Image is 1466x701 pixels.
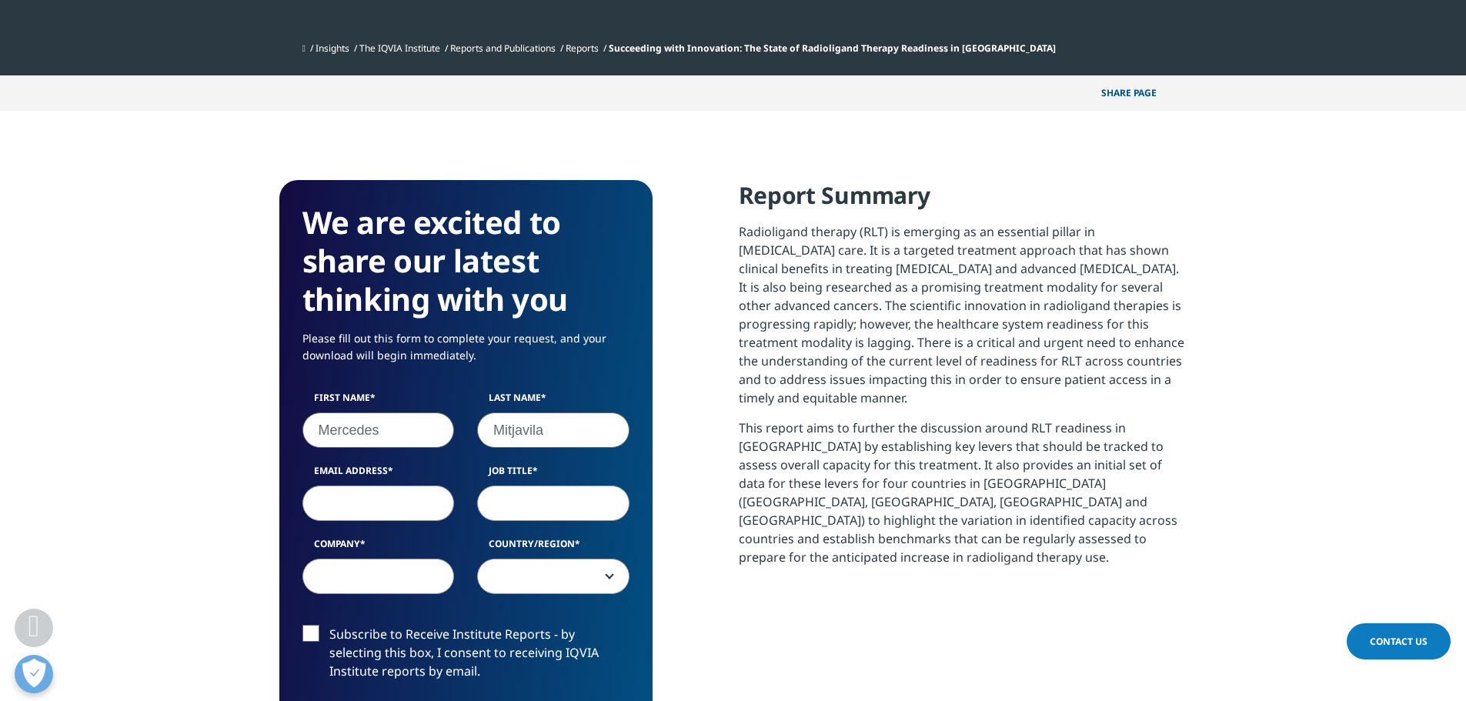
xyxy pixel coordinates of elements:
[1090,75,1187,111] button: Share PAGEShare PAGE
[359,42,440,55] a: The IQVIA Institute
[15,655,53,693] button: Abrir preferencias
[302,330,629,376] p: Please fill out this form to complete your request, and your download will begin immediately.
[609,42,1056,55] span: Succeeding with Innovation: The State of Radioligand Therapy Readiness in [GEOGRAPHIC_DATA]
[302,203,629,319] h3: We are excited to share our latest thinking with you
[1090,75,1187,111] p: Share PAGE
[566,42,599,55] a: Reports
[1370,635,1428,648] span: Contact Us
[450,42,556,55] a: Reports and Publications
[1347,623,1451,659] a: Contact Us
[302,391,455,412] label: First Name
[477,537,629,559] label: Country/Region
[302,464,455,486] label: Email Address
[477,391,629,412] label: Last Name
[477,464,629,486] label: Job Title
[739,419,1187,578] p: This report aims to further the discussion around RLT readiness in [GEOGRAPHIC_DATA] by establish...
[739,180,1187,222] h4: Report Summary
[302,537,455,559] label: Company
[302,625,629,689] label: Subscribe to Receive Institute Reports - by selecting this box, I consent to receiving IQVIA Inst...
[316,42,349,55] a: Insights
[739,222,1187,419] p: Radioligand therapy (RLT) is emerging as an essential pillar in [MEDICAL_DATA] care. It is a targ...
